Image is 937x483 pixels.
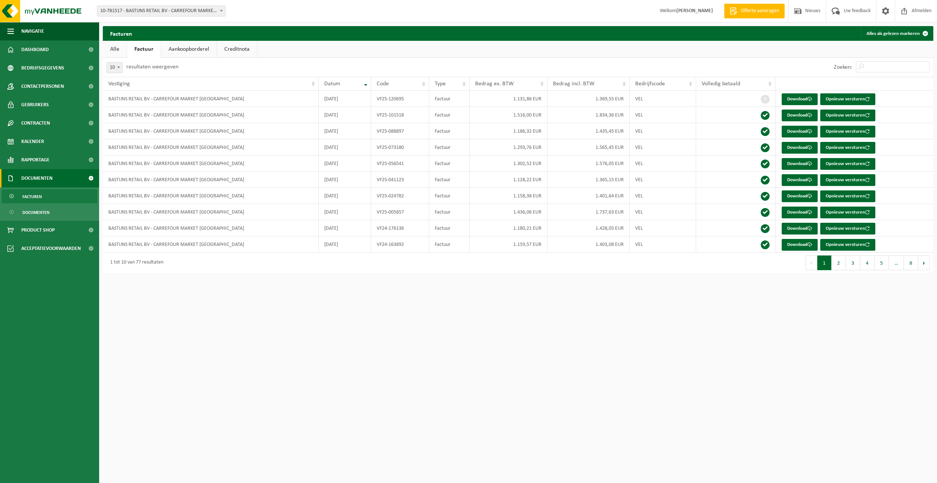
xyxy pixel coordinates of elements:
[470,123,547,139] td: 1.186,32 EUR
[429,123,470,139] td: Factuur
[547,172,630,188] td: 1.365,15 EUR
[21,151,50,169] span: Rapportage
[630,172,696,188] td: VEL
[470,172,547,188] td: 1.128,22 EUR
[97,6,225,16] span: 10-781517 - BASTIJNS RETAIL BV - CARREFOUR MARKET GROOT-BIJGAARDEN - GROOT-BIJGAARDEN
[103,26,140,40] h2: Facturen
[834,64,852,70] label: Zoeken:
[103,139,319,155] td: BASTIJNS RETAIL BV - CARREFOUR MARKET [GEOGRAPHIC_DATA]
[782,158,818,170] a: Download
[630,236,696,253] td: VEL
[630,204,696,220] td: VEL
[319,204,371,220] td: [DATE]
[429,155,470,172] td: Factuur
[371,204,429,220] td: VF25-005857
[820,158,875,170] button: Opnieuw versturen
[820,142,875,154] button: Opnieuw versturen
[470,204,547,220] td: 1.436,06 EUR
[429,236,470,253] td: Factuur
[470,236,547,253] td: 1.159,57 EUR
[470,220,547,236] td: 1.180,21 EUR
[724,4,785,18] a: Offerte aanvragen
[820,110,875,121] button: Opnieuw versturen
[107,62,122,73] span: 10
[470,139,547,155] td: 1.293,76 EUR
[547,107,630,123] td: 1.834,36 EUR
[371,188,429,204] td: VF25-024782
[21,59,64,77] span: Bedrijfsgegevens
[820,190,875,202] button: Opnieuw versturen
[547,204,630,220] td: 1.737,63 EUR
[875,255,889,270] button: 5
[371,123,429,139] td: VF25-088897
[106,62,123,73] span: 10
[860,255,875,270] button: 4
[103,204,319,220] td: BASTIJNS RETAIL BV - CARREFOUR MARKET [GEOGRAPHIC_DATA]
[782,174,818,186] a: Download
[475,81,514,87] span: Bedrag ex. BTW
[547,91,630,107] td: 1.369,55 EUR
[782,239,818,251] a: Download
[371,236,429,253] td: VF24-163892
[630,139,696,155] td: VEL
[319,236,371,253] td: [DATE]
[319,188,371,204] td: [DATE]
[371,220,429,236] td: VF24-176136
[319,172,371,188] td: [DATE]
[161,41,217,58] a: Aankoopborderel
[103,236,319,253] td: BASTIJNS RETAIL BV - CARREFOUR MARKET [GEOGRAPHIC_DATA]
[319,107,371,123] td: [DATE]
[371,139,429,155] td: VF25-073180
[371,155,429,172] td: VF25-056541
[676,8,713,14] strong: [PERSON_NAME]
[22,190,42,204] span: Facturen
[630,155,696,172] td: VEL
[918,255,930,270] button: Next
[782,110,818,121] a: Download
[782,223,818,235] a: Download
[630,123,696,139] td: VEL
[429,172,470,188] td: Factuur
[377,81,389,87] span: Code
[553,81,594,87] span: Bedrag incl. BTW
[21,96,49,114] span: Gebruikers
[108,81,130,87] span: Vestiging
[429,91,470,107] td: Factuur
[21,114,50,132] span: Contracten
[470,155,547,172] td: 1.302,52 EUR
[470,107,547,123] td: 1.516,00 EUR
[319,220,371,236] td: [DATE]
[429,204,470,220] td: Factuur
[2,205,97,219] a: Documenten
[547,123,630,139] td: 1.435,45 EUR
[319,123,371,139] td: [DATE]
[820,223,875,235] button: Opnieuw versturen
[782,190,818,202] a: Download
[547,155,630,172] td: 1.576,05 EUR
[217,41,257,58] a: Creditnota
[630,188,696,204] td: VEL
[21,239,81,258] span: Acceptatievoorwaarden
[21,77,64,96] span: Contactpersonen
[103,123,319,139] td: BASTIJNS RETAIL BV - CARREFOUR MARKET [GEOGRAPHIC_DATA]
[782,93,818,105] a: Download
[371,107,429,123] td: VF25-101518
[97,6,225,17] span: 10-781517 - BASTIJNS RETAIL BV - CARREFOUR MARKET GROOT-BIJGAARDEN - GROOT-BIJGAARDEN
[820,207,875,218] button: Opnieuw versturen
[21,221,55,239] span: Product Shop
[782,207,818,218] a: Download
[103,107,319,123] td: BASTIJNS RETAIL BV - CARREFOUR MARKET [GEOGRAPHIC_DATA]
[817,255,832,270] button: 1
[106,256,163,269] div: 1 tot 10 van 77 resultaten
[429,139,470,155] td: Factuur
[21,40,49,59] span: Dashboard
[806,255,817,270] button: Previous
[103,188,319,204] td: BASTIJNS RETAIL BV - CARREFOUR MARKET [GEOGRAPHIC_DATA]
[21,22,44,40] span: Navigatie
[820,93,875,105] button: Opnieuw versturen
[820,126,875,137] button: Opnieuw versturen
[820,174,875,186] button: Opnieuw versturen
[635,81,665,87] span: Bedrijfscode
[429,220,470,236] td: Factuur
[470,91,547,107] td: 1.131,86 EUR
